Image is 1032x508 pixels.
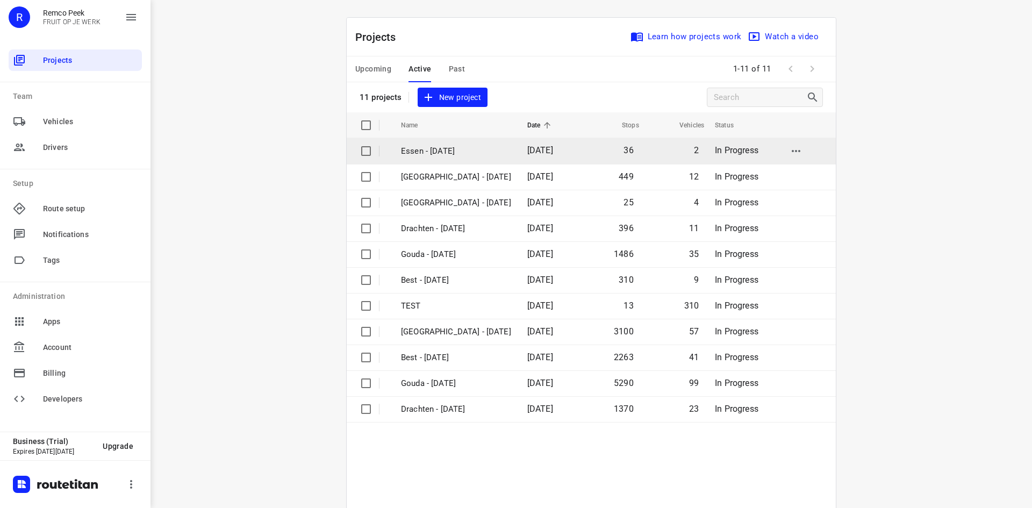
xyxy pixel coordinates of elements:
div: Tags [9,249,142,271]
p: Best - Tuesday [401,274,511,287]
span: 57 [689,326,699,337]
span: In Progress [715,171,758,182]
span: In Progress [715,352,758,362]
span: Past [449,62,465,76]
span: New project [424,91,481,104]
span: In Progress [715,197,758,208]
p: Essen - [DATE] [401,145,511,158]
span: 13 [623,300,633,311]
span: 99 [689,378,699,388]
p: Setup [13,178,142,189]
span: Route setup [43,203,138,214]
span: Vehicles [665,119,704,132]
p: Gouda - Monday [401,377,511,390]
div: Account [9,337,142,358]
span: Billing [43,368,138,379]
p: Zwolle - Monday [401,326,511,338]
span: 1486 [614,249,634,259]
span: [DATE] [527,300,553,311]
span: 396 [619,223,634,233]
p: Expires [DATE][DATE] [13,448,94,455]
span: 4 [694,197,699,208]
p: Projects [355,29,405,45]
p: Drachten - Tuesday [401,223,511,235]
span: 310 [684,300,699,311]
div: Apps [9,311,142,332]
span: 1-11 of 11 [729,58,776,81]
p: Administration [13,291,142,302]
p: Business (Trial) [13,437,94,446]
span: [DATE] [527,171,553,182]
input: Search projects [714,89,806,106]
span: In Progress [715,223,758,233]
p: Remco Peek [43,9,101,17]
div: Vehicles [9,111,142,132]
button: New project [418,88,488,108]
div: R [9,6,30,28]
span: 310 [619,275,634,285]
span: Developers [43,393,138,405]
span: 35 [689,249,699,259]
span: Next Page [801,58,823,80]
span: Vehicles [43,116,138,127]
span: Stops [608,119,639,132]
div: Billing [9,362,142,384]
span: 9 [694,275,699,285]
div: Notifications [9,224,142,245]
span: In Progress [715,326,758,337]
span: Upcoming [355,62,391,76]
span: 5290 [614,378,634,388]
div: Drivers [9,137,142,158]
p: TEST [401,300,511,312]
span: [DATE] [527,197,553,208]
span: Status [715,119,748,132]
span: [DATE] [527,249,553,259]
p: Team [13,91,142,102]
p: Antwerpen - Tuesday [401,197,511,209]
span: Account [43,342,138,353]
span: 449 [619,171,634,182]
span: Notifications [43,229,138,240]
span: Drivers [43,142,138,153]
span: Projects [43,55,138,66]
div: Route setup [9,198,142,219]
span: [DATE] [527,352,553,362]
p: Gouda - Tuesday [401,248,511,261]
p: Best - Monday [401,352,511,364]
span: In Progress [715,249,758,259]
span: 11 [689,223,699,233]
button: Upgrade [94,437,142,456]
span: In Progress [715,275,758,285]
span: [DATE] [527,378,553,388]
span: 25 [623,197,633,208]
p: FRUIT OP JE WERK [43,18,101,26]
div: Developers [9,388,142,410]
span: 41 [689,352,699,362]
span: [DATE] [527,223,553,233]
span: Upgrade [103,442,133,450]
span: 2263 [614,352,634,362]
span: Tags [43,255,138,266]
span: Apps [43,316,138,327]
span: [DATE] [527,275,553,285]
span: 1370 [614,404,634,414]
span: In Progress [715,145,758,155]
span: Active [408,62,431,76]
span: 36 [623,145,633,155]
p: Zwolle - Tuesday [401,171,511,183]
span: 2 [694,145,699,155]
span: Name [401,119,432,132]
span: [DATE] [527,404,553,414]
span: 12 [689,171,699,182]
p: 11 projects [360,92,402,102]
div: Search [806,91,822,104]
span: [DATE] [527,145,553,155]
span: [DATE] [527,326,553,337]
span: 3100 [614,326,634,337]
span: Previous Page [780,58,801,80]
span: In Progress [715,378,758,388]
div: Projects [9,49,142,71]
span: In Progress [715,404,758,414]
span: 23 [689,404,699,414]
span: Date [527,119,555,132]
